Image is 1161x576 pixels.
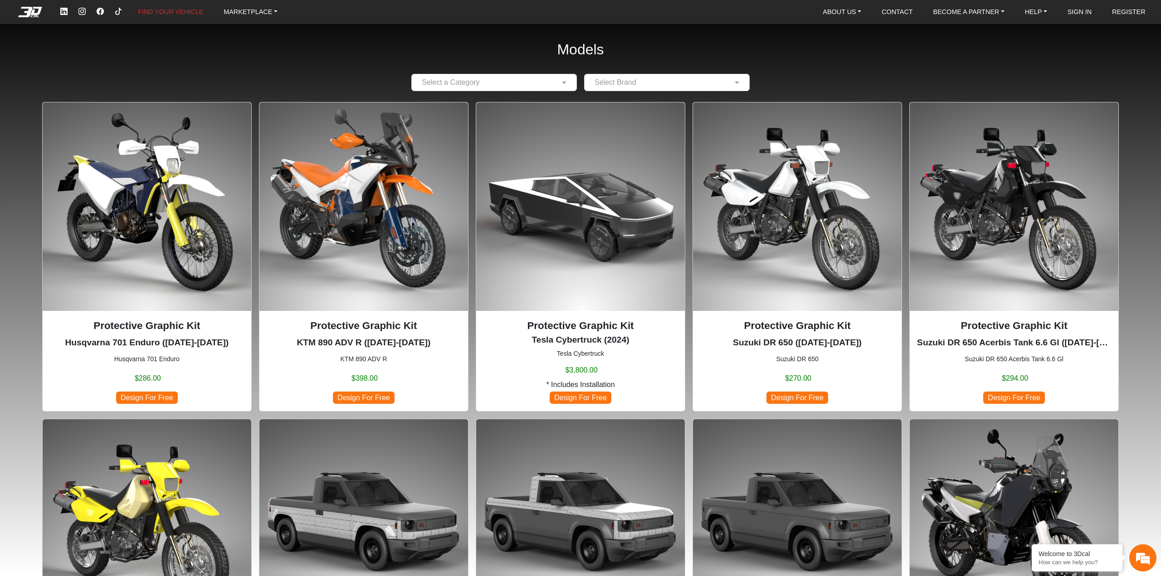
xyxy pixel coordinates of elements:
[220,4,281,19] a: MARKETPLACE
[700,336,894,349] p: Suzuki DR 650 (1996-2024)
[917,318,1111,334] p: Protective Graphic Kit
[259,102,468,311] img: 890 ADV R null2023-2025
[50,336,244,349] p: Husqvarna 701 Enduro (2016-2024)
[42,102,252,411] div: Husqvarna 701 Enduro
[267,354,461,364] small: KTM 890 ADV R
[917,354,1111,364] small: Suzuki DR 650 Acerbis Tank 6.6 Gl
[135,373,161,384] span: $286.00
[333,392,395,404] span: Design For Free
[693,102,902,311] img: DR 6501996-2024
[483,318,678,334] p: Protective Graphic Kit
[819,4,865,19] a: ABOUT US
[1108,4,1149,19] a: REGISTER
[483,349,678,358] small: Tesla Cybertruck
[983,392,1045,404] span: Design For Free
[134,4,207,19] a: FIND YOUR VEHICLE
[550,392,611,404] span: Design For Free
[43,102,251,311] img: 701 Enduronull2016-2024
[929,4,1008,19] a: BECOME A PARTNER
[50,354,244,364] small: Husqvarna 701 Enduro
[1039,559,1116,566] p: How can we help you?
[700,354,894,364] small: Suzuki DR 650
[476,102,685,411] div: Tesla Cybertruck
[1064,4,1096,19] a: SIGN IN
[50,318,244,334] p: Protective Graphic Kit
[766,392,828,404] span: Design For Free
[557,29,604,70] h2: Models
[116,392,178,404] span: Design For Free
[693,102,902,411] div: Suzuki DR 650
[1039,550,1116,557] div: Welcome to 3Dcal
[917,336,1111,349] p: Suzuki DR 650 Acerbis Tank 6.6 Gl (1996-2024)
[267,336,461,349] p: KTM 890 ADV R (2023-2025)
[878,4,916,19] a: CONTACT
[267,318,461,334] p: Protective Graphic Kit
[546,379,615,390] span: * Includes Installation
[910,102,1118,311] img: DR 650Acerbis Tank 6.6 Gl1996-2024
[351,373,378,384] span: $398.00
[483,334,678,347] p: Tesla Cybertruck (2024)
[476,102,685,311] img: Cybertrucknull2024
[909,102,1119,411] div: Suzuki DR 650 Acerbis Tank 6.6 Gl
[1002,373,1028,384] span: $294.00
[700,318,894,334] p: Protective Graphic Kit
[785,373,811,384] span: $270.00
[259,102,468,411] div: KTM 890 ADV R
[1021,4,1051,19] a: HELP
[565,365,597,376] span: $3,800.00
